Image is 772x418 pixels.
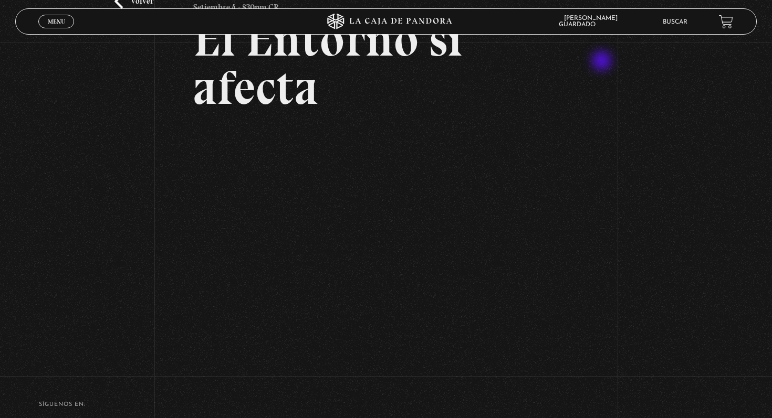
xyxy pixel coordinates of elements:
h4: SÍguenos en: [39,402,734,408]
span: Menu [48,18,65,25]
span: Cerrar [44,27,69,35]
h2: El Entorno sí afecta [193,15,579,112]
span: [PERSON_NAME] Guardado [559,15,618,28]
iframe: Dailymotion video player – El entorno si Afecta Live (95) [193,127,579,344]
a: Buscar [663,19,687,25]
a: View your shopping cart [719,14,733,28]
